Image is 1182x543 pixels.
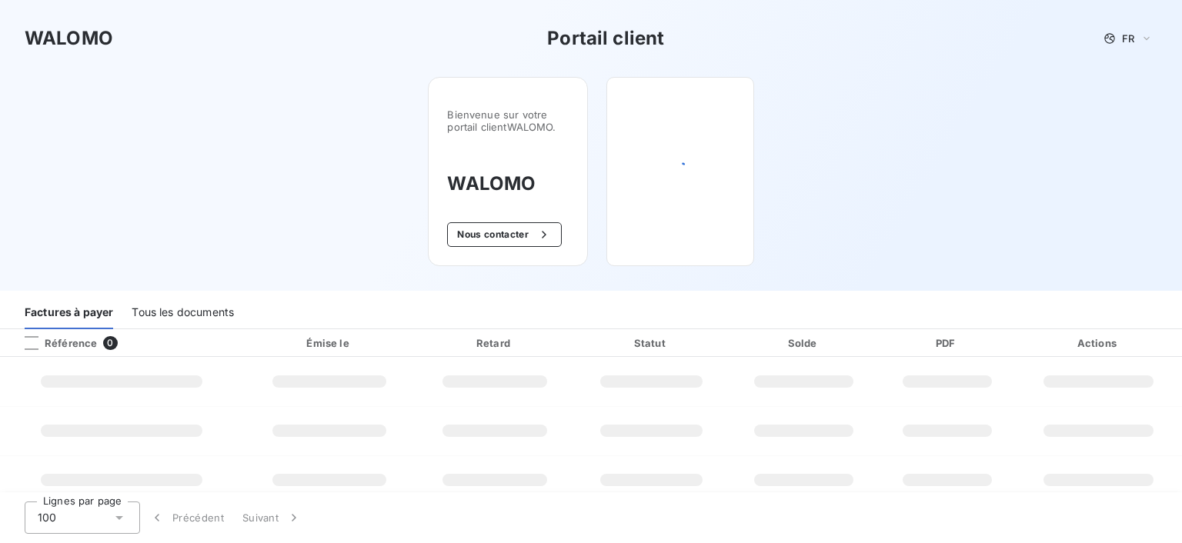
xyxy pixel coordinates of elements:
[447,222,561,247] button: Nous contacter
[883,335,1012,351] div: PDF
[103,336,117,350] span: 0
[1018,335,1179,351] div: Actions
[38,510,56,525] span: 100
[25,25,113,52] h3: WALOMO
[447,108,569,133] span: Bienvenue sur votre portail client WALOMO .
[547,25,664,52] h3: Portail client
[12,336,97,350] div: Référence
[419,335,571,351] div: Retard
[246,335,412,351] div: Émise le
[732,335,876,351] div: Solde
[447,170,569,198] h3: WALOMO
[25,297,113,329] div: Factures à payer
[140,501,233,534] button: Précédent
[233,501,311,534] button: Suivant
[1122,32,1134,45] span: FR
[577,335,726,351] div: Statut
[132,297,234,329] div: Tous les documents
